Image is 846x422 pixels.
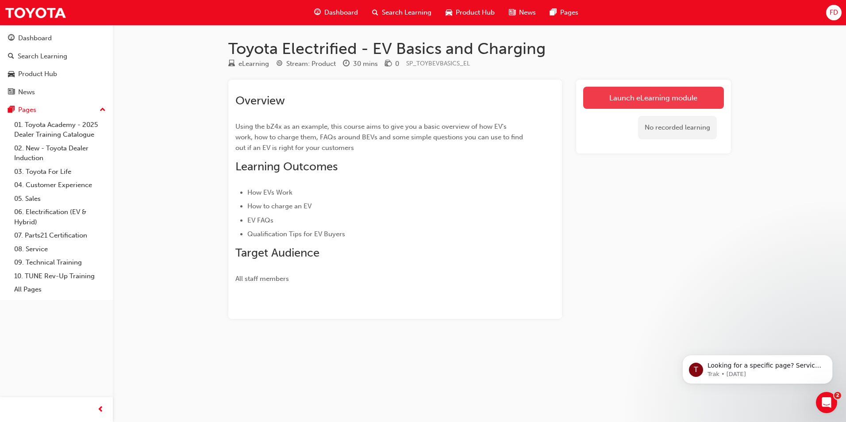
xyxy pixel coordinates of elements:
[276,58,336,69] div: Stream
[4,66,109,82] a: Product Hub
[247,202,311,210] span: How to charge an EV
[456,8,495,18] span: Product Hub
[247,188,292,196] span: How EVs Work
[11,165,109,179] a: 03. Toyota For Life
[8,88,15,96] span: news-icon
[8,35,15,42] span: guage-icon
[11,269,109,283] a: 10. TUNE Rev-Up Training
[4,28,109,102] button: DashboardSearch LearningProduct HubNews
[4,84,109,100] a: News
[550,7,557,18] span: pages-icon
[502,4,543,22] a: news-iconNews
[11,178,109,192] a: 04. Customer Experience
[228,58,269,69] div: Type
[560,8,578,18] span: Pages
[826,5,842,20] button: FD
[18,105,36,115] div: Pages
[583,87,724,109] a: Launch eLearning module
[235,246,319,260] span: Target Audience
[4,48,109,65] a: Search Learning
[18,51,67,61] div: Search Learning
[235,94,285,107] span: Overview
[307,4,365,22] a: guage-iconDashboard
[543,4,585,22] a: pages-iconPages
[8,106,15,114] span: pages-icon
[228,60,235,68] span: learningResourceType_ELEARNING-icon
[247,216,273,224] span: EV FAQs
[343,58,378,69] div: Duration
[438,4,502,22] a: car-iconProduct Hub
[97,404,104,415] span: prev-icon
[4,102,109,118] button: Pages
[11,256,109,269] a: 09. Technical Training
[11,242,109,256] a: 08. Service
[324,8,358,18] span: Dashboard
[235,275,289,283] span: All staff members
[8,70,15,78] span: car-icon
[11,192,109,206] a: 05. Sales
[395,59,399,69] div: 0
[353,59,378,69] div: 30 mins
[385,58,399,69] div: Price
[385,60,392,68] span: money-icon
[446,7,452,18] span: car-icon
[365,4,438,22] a: search-iconSearch Learning
[830,8,838,18] span: FD
[11,205,109,229] a: 06. Electrification (EV & Hybrid)
[235,160,338,173] span: Learning Outcomes
[4,30,109,46] a: Dashboard
[8,53,14,61] span: search-icon
[4,3,66,23] img: Trak
[18,87,35,97] div: News
[235,123,525,152] span: Using the bZ4x as an example, this course aims to give you a basic overview of how EV's work, how...
[638,116,717,139] div: No recorded learning
[238,59,269,69] div: eLearning
[519,8,536,18] span: News
[343,60,350,68] span: clock-icon
[509,7,515,18] span: news-icon
[11,283,109,296] a: All Pages
[382,8,431,18] span: Search Learning
[247,230,345,238] span: Qualification Tips for EV Buyers
[11,118,109,142] a: 01. Toyota Academy - 2025 Dealer Training Catalogue
[406,60,470,67] span: Learning resource code
[18,69,57,79] div: Product Hub
[18,33,52,43] div: Dashboard
[372,7,378,18] span: search-icon
[100,104,106,116] span: up-icon
[286,59,336,69] div: Stream: Product
[228,39,731,58] h1: Toyota Electrified - EV Basics and Charging
[276,60,283,68] span: target-icon
[816,392,837,413] iframe: Intercom live chat
[669,336,846,398] iframe: Intercom notifications message
[11,142,109,165] a: 02. New - Toyota Dealer Induction
[314,7,321,18] span: guage-icon
[834,392,841,399] span: 2
[11,229,109,242] a: 07. Parts21 Certification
